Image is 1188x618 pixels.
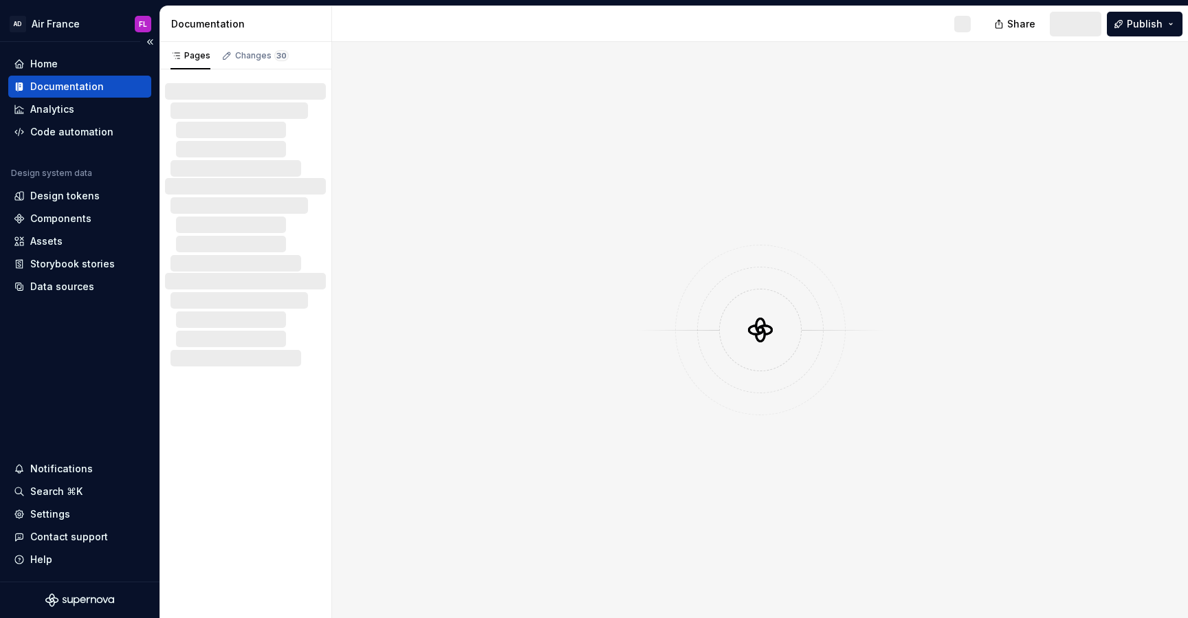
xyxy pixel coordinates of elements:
div: Help [30,553,52,566]
button: Collapse sidebar [140,32,159,52]
a: Storybook stories [8,253,151,275]
button: Search ⌘K [8,481,151,503]
div: Documentation [30,80,104,93]
span: 30 [274,50,289,61]
div: Contact support [30,530,108,544]
div: Components [30,212,91,225]
a: Home [8,53,151,75]
a: Documentation [8,76,151,98]
a: Design tokens [8,185,151,207]
div: Pages [170,50,210,61]
div: Settings [30,507,70,521]
div: Notifications [30,462,93,476]
svg: Supernova Logo [45,593,114,607]
div: Storybook stories [30,257,115,271]
span: Share [1007,17,1035,31]
a: Data sources [8,276,151,298]
div: FL [139,19,147,30]
div: Changes [235,50,289,61]
button: Help [8,549,151,571]
div: Assets [30,234,63,248]
button: Share [987,12,1044,36]
div: Home [30,57,58,71]
a: Code automation [8,121,151,143]
div: Design tokens [30,189,100,203]
a: Components [8,208,151,230]
div: AD [10,16,26,32]
a: Assets [8,230,151,252]
button: ADAir FranceFL [3,9,157,38]
div: Data sources [30,280,94,294]
a: Settings [8,503,151,525]
span: Publish [1127,17,1163,31]
div: Documentation [171,17,326,31]
button: Publish [1107,12,1182,36]
button: Contact support [8,526,151,548]
a: Analytics [8,98,151,120]
button: Notifications [8,458,151,480]
div: Analytics [30,102,74,116]
div: Search ⌘K [30,485,82,498]
div: Air France [32,17,80,31]
div: Design system data [11,168,92,179]
div: Code automation [30,125,113,139]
